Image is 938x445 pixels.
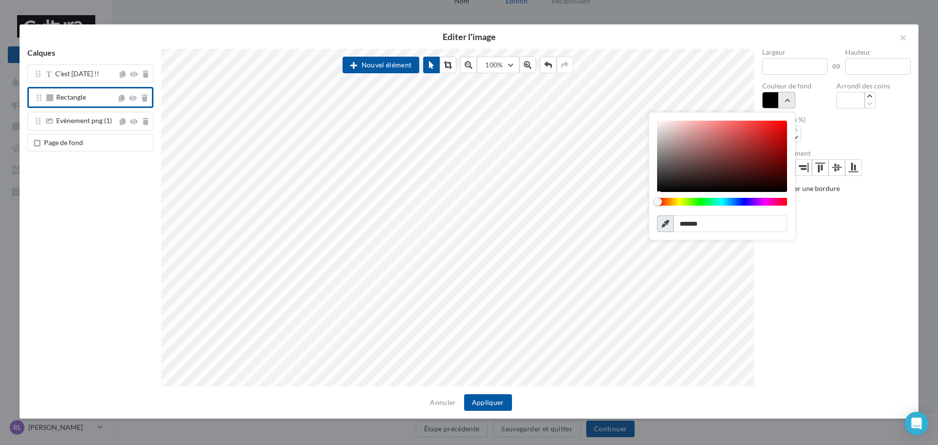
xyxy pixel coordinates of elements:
label: Largeur [762,49,828,56]
div: Open Intercom Messenger [905,412,928,435]
span: Page de fond [44,138,83,147]
button: Appliquer [464,394,512,411]
label: Arrondi des coins [836,83,911,89]
label: Couleur de fond [762,83,836,89]
label: Opacité (en %) [762,116,911,123]
label: Hauteur [845,49,911,56]
h2: Editer l'image [35,32,903,41]
div: Calques [20,49,161,64]
button: Annuler [426,397,460,408]
span: Evènement png (1) [56,116,112,125]
button: 100% [477,57,519,73]
button: Nouvel élément [342,57,419,73]
label: Positionnement [762,150,911,157]
div: Afficher une bordure [776,184,911,193]
span: Rectangle [56,93,86,101]
div: Chrome color picker [657,121,787,232]
span: C'est aujourd'hui !! [55,69,99,78]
